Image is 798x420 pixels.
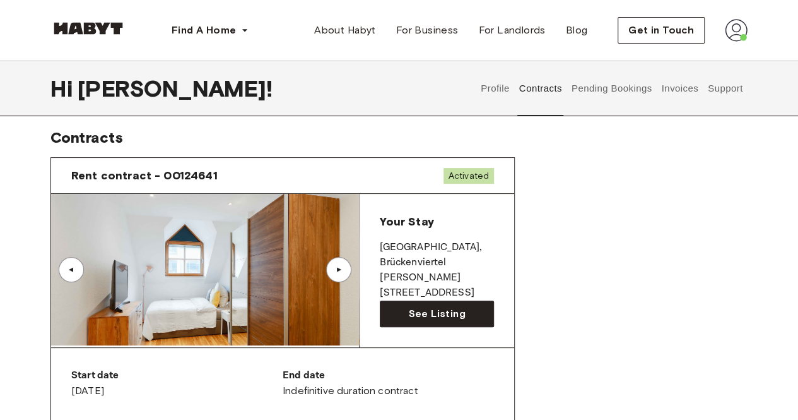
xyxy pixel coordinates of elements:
[476,61,748,116] div: user profile tabs
[725,19,748,42] img: avatar
[304,18,385,43] a: About Habyt
[78,75,273,102] span: [PERSON_NAME] !
[332,266,345,273] div: ▲
[50,128,123,147] span: Contracts
[468,18,555,43] a: For Landlords
[386,18,469,43] a: For Business
[283,368,494,383] p: End date
[380,215,433,229] span: Your Stay
[706,61,744,116] button: Support
[443,168,494,184] span: Activated
[517,61,563,116] button: Contracts
[660,61,700,116] button: Invoices
[65,266,78,273] div: ▲
[628,23,694,38] span: Get in Touch
[408,306,465,321] span: See Listing
[396,23,459,38] span: For Business
[161,18,259,43] button: Find A Home
[314,23,375,38] span: About Habyt
[71,368,283,399] div: [DATE]
[566,23,588,38] span: Blog
[570,61,654,116] button: Pending Bookings
[478,23,545,38] span: For Landlords
[380,270,494,301] p: [PERSON_NAME][STREET_ADDRESS]
[71,368,283,383] p: Start date
[51,194,359,345] img: Image of the room
[172,23,236,38] span: Find A Home
[50,75,78,102] span: Hi
[556,18,598,43] a: Blog
[71,168,218,183] span: Rent contract - 00124641
[380,301,494,327] a: See Listing
[50,22,126,35] img: Habyt
[380,240,494,270] p: [GEOGRAPHIC_DATA] , Brückenviertel
[479,61,512,116] button: Profile
[618,17,705,44] button: Get in Touch
[283,368,494,399] div: Indefinitive duration contract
